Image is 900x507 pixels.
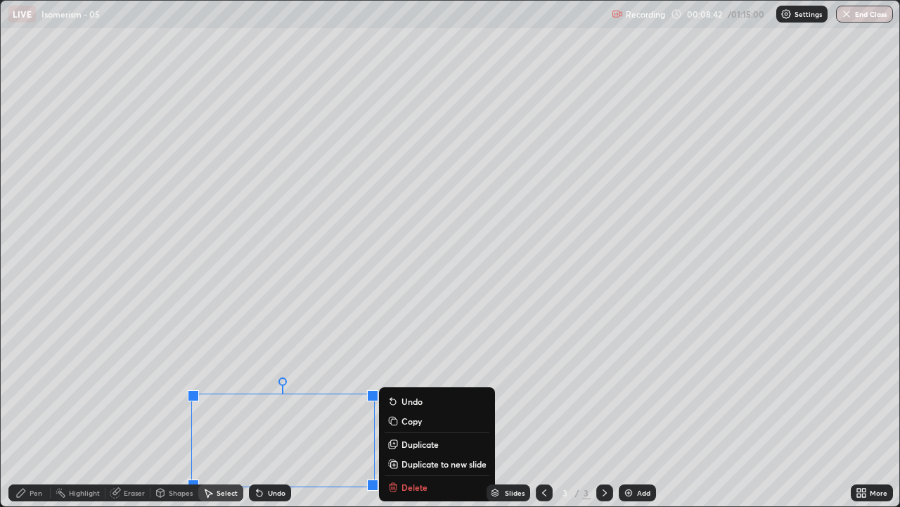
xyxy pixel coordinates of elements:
[841,8,852,20] img: end-class-cross
[30,489,42,496] div: Pen
[385,413,489,430] button: Copy
[575,489,579,497] div: /
[217,489,238,496] div: Select
[385,393,489,410] button: Undo
[169,489,193,496] div: Shapes
[401,415,422,427] p: Copy
[582,487,591,499] div: 3
[401,439,439,450] p: Duplicate
[401,458,487,470] p: Duplicate to new slide
[780,8,792,20] img: class-settings-icons
[385,456,489,472] button: Duplicate to new slide
[637,489,650,496] div: Add
[626,9,665,20] p: Recording
[385,436,489,453] button: Duplicate
[870,489,887,496] div: More
[69,489,100,496] div: Highlight
[623,487,634,499] img: add-slide-button
[612,8,623,20] img: recording.375f2c34.svg
[41,8,100,20] p: Isomerism - 05
[13,8,32,20] p: LIVE
[795,11,822,18] p: Settings
[558,489,572,497] div: 3
[836,6,893,23] button: End Class
[505,489,525,496] div: Slides
[268,489,285,496] div: Undo
[124,489,145,496] div: Eraser
[401,396,423,407] p: Undo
